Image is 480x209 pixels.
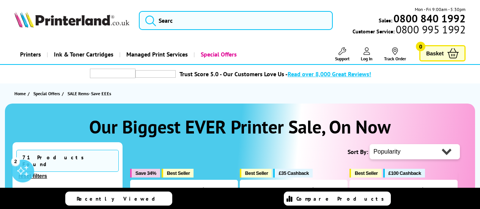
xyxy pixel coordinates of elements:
[14,11,129,28] img: Printerland Logo
[179,70,371,78] a: Trust Score 5.0 - Our Customers Love Us -Read over 8,000 Great Reviews!
[392,15,466,22] a: 0800 840 1992
[395,26,466,33] span: 0800 995 1992
[348,148,368,156] span: Sort By:
[308,186,343,193] div: 15 In Stock
[167,170,190,176] span: Best Seller
[415,6,466,13] span: Mon - Fri 9:00am - 5:30pm
[393,11,466,25] b: 0800 840 1992
[389,170,421,176] span: £100 Cashback
[288,70,371,78] span: Read over 8,000 Great Reviews!
[273,169,312,178] button: £35 Cashback
[379,17,392,24] span: Sales:
[383,169,425,178] button: £100 Cashback
[16,150,119,172] span: 71 Products Found
[426,48,444,58] span: Basket
[14,90,28,97] a: Home
[194,45,242,64] a: Special Offers
[361,56,373,61] span: Log In
[355,170,378,176] span: Best Seller
[68,91,111,96] span: SALE Items- Save £££s
[279,170,308,176] span: £35 Cashback
[353,26,466,35] span: Customer Service:
[361,47,373,61] a: Log In
[130,169,160,178] button: Save 34%
[296,195,388,202] span: Compare Products
[384,47,406,61] a: Track Order
[119,45,194,64] a: Managed Print Services
[349,169,382,178] button: Best Seller
[162,169,194,178] button: Best Seller
[198,186,234,193] div: 14 In Stock
[11,157,20,165] div: 2
[284,192,391,206] a: Compare Products
[416,42,425,51] span: 0
[135,70,176,78] img: trustpilot rating
[245,170,268,176] span: Best Seller
[65,192,172,206] a: Recently Viewed
[14,11,129,29] a: Printerland Logo
[135,170,156,176] span: Save 34%
[33,90,62,97] a: Special Offers
[240,169,272,178] button: Best Seller
[139,11,333,30] input: Searc
[47,45,119,64] a: Ink & Toner Cartridges
[417,186,453,193] div: 24 In Stock
[419,45,466,61] a: Basket 0
[335,56,349,61] span: Support
[13,115,468,138] h1: Our Biggest EVER Printer Sale, On Now
[33,90,60,97] span: Special Offers
[77,195,163,202] span: Recently Viewed
[14,45,47,64] a: Printers
[54,45,113,64] span: Ink & Toner Cartridges
[90,69,135,78] img: trustpilot rating
[335,47,349,61] a: Support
